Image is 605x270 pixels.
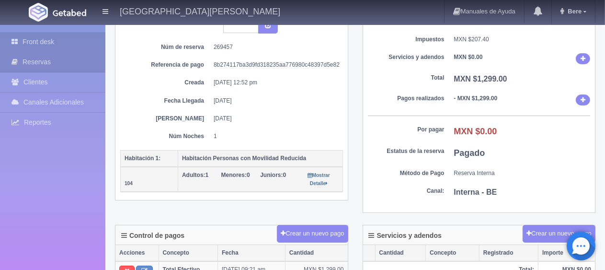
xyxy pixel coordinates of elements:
[454,75,507,83] b: MXN $1,299.00
[368,169,445,177] dt: Método de Pago
[368,35,445,44] dt: Impuestos
[214,61,336,69] dd: 8b274117ba3d9fd318235aa776980c48397d5e82
[308,173,330,186] small: Mostrar Detalle
[454,35,591,44] dd: MXN $207.40
[214,132,336,141] dd: 1
[214,115,336,123] dd: [DATE]
[285,245,347,261] th: Cantidad
[538,245,595,261] th: Importe
[127,79,204,87] dt: Creada
[182,172,205,178] strong: Adultos:
[214,97,336,105] dd: [DATE]
[565,8,582,15] span: Bere
[368,187,445,195] dt: Canal:
[53,9,86,16] img: Getabed
[159,245,217,261] th: Concepto
[454,169,591,177] dd: Reserva Interna
[127,61,204,69] dt: Referencia de pago
[260,172,283,178] strong: Juniors:
[368,126,445,134] dt: Por pagar
[368,94,445,103] dt: Pagos realizados
[125,181,133,186] small: 104
[277,225,348,243] button: Crear un nuevo pago
[29,3,48,22] img: Getabed
[454,127,497,136] b: MXN $0.00
[454,188,497,196] b: Interna - BE
[368,147,445,155] dt: Estatus de la reserva
[127,115,204,123] dt: [PERSON_NAME]
[182,172,208,178] span: 1
[368,74,445,82] dt: Total
[214,79,336,87] dd: [DATE] 12:52 pm
[178,150,343,167] th: Habitación Personas con Movilidad Reducida
[125,155,160,162] b: Habitación 1:
[308,172,330,187] a: Mostrar Detalle
[127,97,204,105] dt: Fecha Llegada
[523,225,595,243] button: Crear un nuevo cargo
[426,245,479,261] th: Concepto
[454,148,485,158] b: Pagado
[214,43,336,51] dd: 269457
[369,232,442,239] h4: Servicios y adendos
[217,245,285,261] th: Fecha
[221,172,247,178] strong: Menores:
[127,132,204,141] dt: Núm Noches
[221,172,250,178] span: 0
[479,245,538,261] th: Registrado
[115,245,159,261] th: Acciones
[120,5,280,17] h4: [GEOGRAPHIC_DATA][PERSON_NAME]
[375,245,426,261] th: Cantidad
[454,54,483,60] b: MXN $0.00
[121,232,184,239] h4: Control de pagos
[368,53,445,61] dt: Servicios y adendos
[260,172,286,178] span: 0
[127,43,204,51] dt: Núm de reserva
[454,95,498,102] b: - MXN $1,299.00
